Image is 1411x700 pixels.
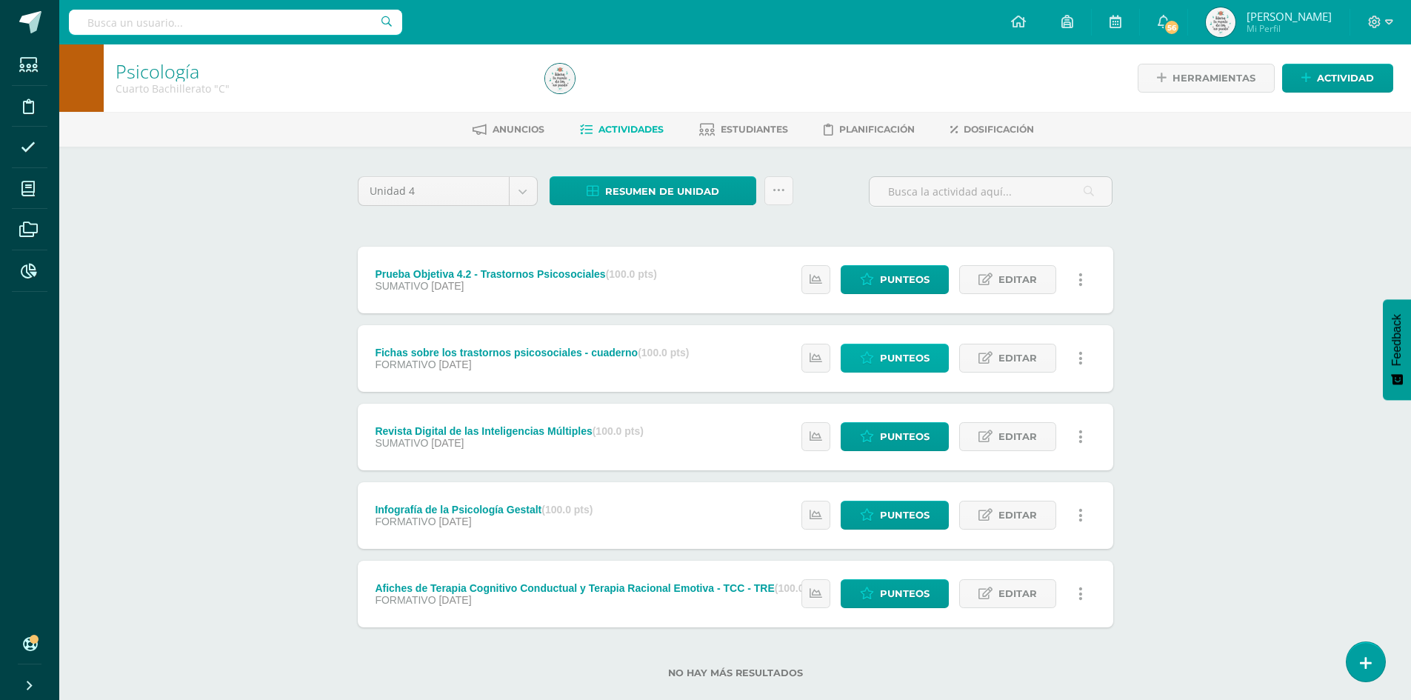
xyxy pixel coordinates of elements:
span: SUMATIVO [375,280,428,292]
a: Punteos [841,422,949,451]
img: 2e90373c1913165f6fa34e04e15cc806.png [545,64,575,93]
span: Punteos [880,266,930,293]
strong: (100.0 pts) [638,347,689,359]
span: FORMATIVO [375,516,436,527]
span: [DATE] [438,594,471,606]
div: Afiches de Terapia Cognitivo Conductual y Terapia Racional Emotiva - TCC - TRE [375,582,826,594]
h1: Psicología [116,61,527,81]
button: Feedback - Mostrar encuesta [1383,299,1411,400]
span: FORMATIVO [375,594,436,606]
input: Busca un usuario... [69,10,402,35]
span: Punteos [880,580,930,607]
span: Anuncios [493,124,544,135]
span: Editar [998,344,1037,372]
a: Psicología [116,59,199,84]
span: Editar [998,580,1037,607]
div: Revista Digital de las Inteligencias Múltiples [375,425,644,437]
div: Fichas sobre los trastornos psicosociales - cuaderno [375,347,689,359]
a: Actividad [1282,64,1393,93]
strong: (100.0 pts) [775,582,826,594]
div: Infografía de la Psicología Gestalt [375,504,593,516]
a: Punteos [841,579,949,608]
strong: (100.0 pts) [593,425,644,437]
a: Estudiantes [699,118,788,141]
span: Planificación [839,124,915,135]
span: Dosificación [964,124,1034,135]
span: [DATE] [438,516,471,527]
span: [DATE] [438,359,471,370]
span: [PERSON_NAME] [1247,9,1332,24]
a: Punteos [841,501,949,530]
span: Unidad 4 [370,177,498,205]
label: No hay más resultados [358,667,1113,679]
span: Punteos [880,423,930,450]
span: Editar [998,423,1037,450]
span: [DATE] [431,437,464,449]
a: Punteos [841,265,949,294]
span: Herramientas [1173,64,1255,92]
a: Anuncios [473,118,544,141]
span: Resumen de unidad [605,178,719,205]
span: Editar [998,501,1037,529]
a: Unidad 4 [358,177,537,205]
a: Resumen de unidad [550,176,756,205]
a: Actividades [580,118,664,141]
div: Prueba Objetiva 4.2 - Trastornos Psicosociales [375,268,657,280]
a: Punteos [841,344,949,373]
span: 56 [1164,19,1180,36]
span: Actividades [598,124,664,135]
img: 2e90373c1913165f6fa34e04e15cc806.png [1206,7,1235,37]
span: Editar [998,266,1037,293]
div: Cuarto Bachillerato 'C' [116,81,527,96]
a: Dosificación [950,118,1034,141]
span: Punteos [880,344,930,372]
span: Feedback [1390,314,1404,366]
strong: (100.0 pts) [541,504,593,516]
a: Herramientas [1138,64,1275,93]
input: Busca la actividad aquí... [870,177,1112,206]
span: [DATE] [431,280,464,292]
span: Actividad [1317,64,1374,92]
span: Estudiantes [721,124,788,135]
span: FORMATIVO [375,359,436,370]
a: Planificación [824,118,915,141]
span: Punteos [880,501,930,529]
span: Mi Perfil [1247,22,1332,35]
strong: (100.0 pts) [606,268,657,280]
span: SUMATIVO [375,437,428,449]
